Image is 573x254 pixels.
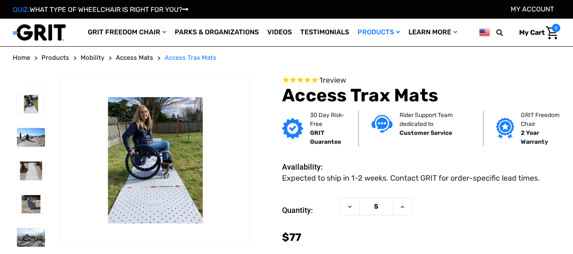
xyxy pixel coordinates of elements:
[42,54,69,61] span: Products
[13,6,188,14] a: QUIZ:WHAT TYPE OF WHEELCHAIR IS RIGHT FOR YOU?
[42,53,69,63] a: Products
[116,53,153,63] a: Access Mats
[17,228,45,247] img: Access Trax Mats
[165,53,216,63] a: Access Trax Mats
[521,129,548,145] strong: 2 Year Warranty
[13,53,30,63] a: Home
[17,128,45,147] img: Access Trax Mats
[319,75,346,85] span: 1 reviews
[521,111,564,128] p: GRIT Freedom Chair
[282,76,560,85] span: Rated 5.0 out of 5 stars 1 reviews
[296,19,353,46] a: Testimonials
[171,19,263,46] a: Parks & Organizations
[496,118,514,139] img: Grit freedom
[61,97,250,223] img: Access Trax Mats
[13,24,66,41] img: GRIT All-Terrain Wheelchair and Mobility Equipment
[13,54,30,61] span: Home
[282,85,560,106] h1: Access Trax Mats
[552,24,560,32] span: 0
[310,111,346,128] p: 30 Day Risk-Free
[13,53,560,63] nav: Breadcrumb
[404,19,461,46] a: Learn More
[511,5,554,13] a: Account
[116,54,153,61] span: Access Mats
[17,162,45,180] img: Access Trax Mats
[17,95,45,114] img: Access Trax Mats
[513,24,560,42] a: Cart with 0 items
[400,129,452,137] strong: Customer Service
[13,6,30,14] span: QUIZ:
[323,75,346,85] span: review
[282,198,335,223] label: Quantity:
[546,26,558,39] img: Cart
[84,19,171,46] a: GRIT Freedom Chair
[519,28,545,36] span: My Cart
[400,111,470,128] p: Rider Support Team dedicated to
[353,19,404,46] a: Products
[81,53,104,63] a: Mobility
[372,115,393,132] img: Customer service
[263,19,296,46] a: Videos
[17,195,45,214] img: Access Trax Mats
[479,27,490,38] img: us.png
[282,161,335,173] dt: Availability:
[81,54,104,61] span: Mobility
[282,173,540,184] dd: Expected to ship in 1-2 weeks. Contact GRIT for order-specific lead times.
[165,54,216,61] span: Access Trax Mats
[500,24,513,42] input: Search
[282,118,303,139] img: GRIT Guarantee
[26,80,44,90] button: Go to slide 6 of 6
[310,129,341,145] strong: GRIT Guarantee
[282,231,301,243] span: $77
